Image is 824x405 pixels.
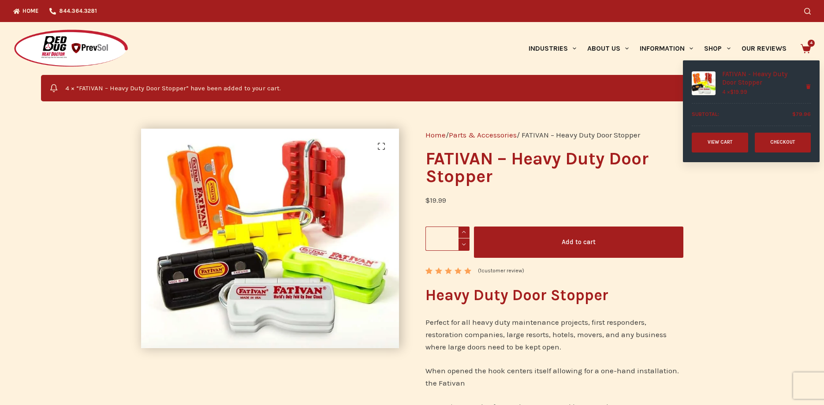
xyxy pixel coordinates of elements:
[425,129,683,141] nav: Breadcrumb
[730,89,747,95] bdi: 19.99
[699,22,736,75] a: Shop
[523,22,582,75] a: Industries
[692,110,719,119] strong: Subtotal:
[736,22,792,75] a: Our Reviews
[425,268,473,274] div: Rated 5.00 out of 5
[425,268,473,315] span: Rated out of 5 based on customer rating
[425,316,683,353] p: Perfect for all heavy duty maintenance projects, first responders, restoration companies, large r...
[722,70,802,87] a: FATIVAN - Heavy Duty Door Stopper
[722,89,747,95] span: 4 ×
[582,22,634,75] a: About Us
[7,4,34,30] button: Open LiveChat chat widget
[41,75,783,101] div: 4 × “FATIVAN – Heavy Duty Door Stopper” have been added to your cart.
[425,227,470,251] input: Product quantity
[425,196,446,204] bdi: 19.99
[449,130,517,139] a: Parts & Accessories
[808,40,815,47] span: 4
[425,364,683,389] p: When opened the hook centers itself allowing for a one-hand installation. the Fativan
[425,268,432,281] span: 1
[474,227,683,258] button: Add to cart
[425,196,430,204] span: $
[730,89,734,95] span: $
[425,150,683,185] h1: FATIVAN – Heavy Duty Door Stopper
[802,81,814,93] a: Remove FATIVAN - Heavy Duty Door Stopper from cart
[755,133,811,152] a: Checkout
[804,8,811,15] button: Search
[692,133,748,152] a: View cart
[480,268,481,274] span: 1
[792,111,811,117] bdi: 79.96
[13,29,129,68] img: Prevsol/Bed Bug Heat Doctor
[373,137,390,155] a: View full-screen image gallery
[634,22,699,75] a: Information
[478,267,524,275] a: (1customer review)
[523,22,792,75] nav: Primary
[792,111,796,117] span: $
[425,130,446,139] a: Home
[425,284,683,307] h2: Heavy Duty Door Stopper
